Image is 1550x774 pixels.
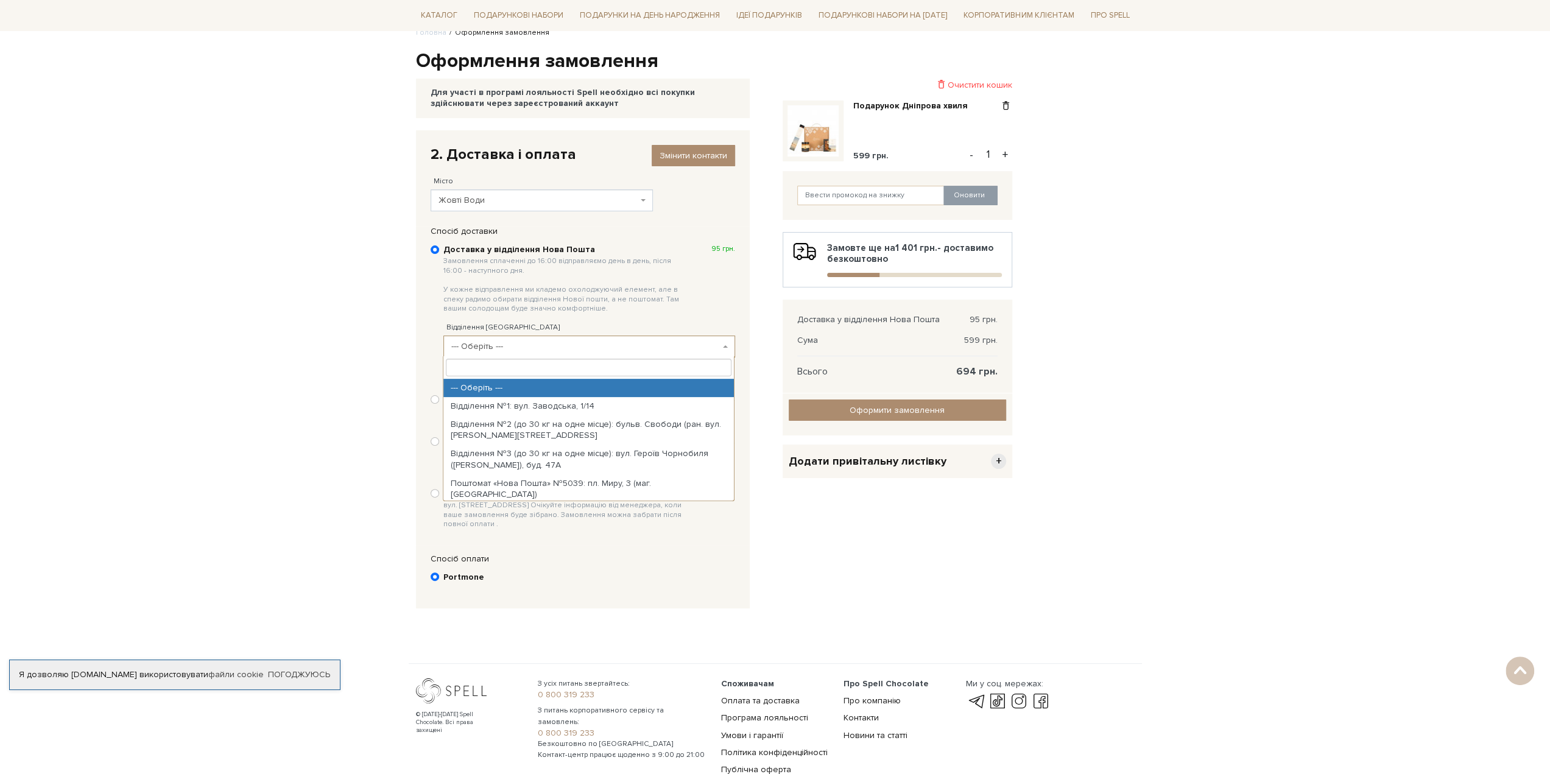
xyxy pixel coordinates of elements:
[443,379,734,397] li: --- Оберіть ---
[443,415,734,445] li: Відділення №2 (до 30 кг на одне місце): бульв. Свободи (ран. вул. [PERSON_NAME][STREET_ADDRESS]
[431,145,735,164] div: 2. Доставка і оплата
[424,554,741,565] div: Спосіб оплати
[959,5,1079,26] a: Корпоративним клієнтам
[443,256,686,314] span: Замовлення сплаченні до 16:00 відправляємо день в день, після 16:00 - наступного дня. У кожне від...
[964,335,998,346] span: 599 грн.
[956,366,998,377] span: 694 грн.
[208,669,264,680] a: файли cookie
[711,244,735,254] span: 95 грн.
[970,314,998,325] span: 95 грн.
[731,6,807,25] a: Ідеї подарунків
[575,6,725,25] a: Подарунки на День народження
[797,186,945,205] input: Ввести промокод на знижку
[987,694,1008,709] a: tik-tok
[416,711,498,734] div: © [DATE]-[DATE] Spell Chocolate. Всі права захищені
[793,242,1002,277] div: Замовте ще на - доставимо безкоштовно
[538,678,706,689] span: З усіх питань звертайтесь:
[789,454,946,468] span: Додати привітальну листівку
[853,150,889,161] span: 599 грн.
[721,712,808,723] a: Програма лояльності
[721,678,774,689] span: Споживачам
[721,730,783,741] a: Умови і гарантії
[965,146,978,164] button: -
[844,730,907,741] a: Новини та статті
[853,100,977,111] a: Подарунок Дніпрова хвиля
[446,322,560,333] label: Відділення [GEOGRAPHIC_DATA]
[538,750,706,761] span: Контакт-центр працює щоденно з 9:00 до 21:00
[538,689,706,700] a: 0 800 319 233
[434,176,453,187] label: Місто
[443,572,484,583] b: Portmone
[451,340,720,353] span: --- Оберіть ---
[783,79,1012,91] div: Очистити кошик
[991,454,1006,469] span: +
[538,705,706,727] span: З питань корпоративного сервісу та замовлень:
[443,397,734,415] li: Відділення №1: вул. Заводська, 1/14
[439,194,638,206] span: Жовті Води
[1085,6,1134,25] a: Про Spell
[721,695,800,706] a: Оплата та доставка
[844,678,929,689] span: Про Spell Chocolate
[797,314,940,325] span: Доставка у відділення Нова Пошта
[424,226,741,237] div: Спосіб доставки
[469,6,568,25] a: Подарункові набори
[443,474,734,504] li: Поштомат «Нова Пошта» №5039: пл. Миру, 3 (маг. [GEOGRAPHIC_DATA])
[416,28,446,37] a: Головна
[721,747,828,758] a: Політика конфіденційності
[416,6,462,25] a: Каталог
[416,49,1135,74] h1: Оформлення замовлення
[998,146,1012,164] button: +
[446,27,549,38] li: Оформлення замовлення
[443,244,686,314] b: Доставка у відділення Нова Пошта
[538,739,706,750] span: Безкоштовно по [GEOGRAPHIC_DATA]
[1009,694,1029,709] a: instagram
[844,695,901,706] a: Про компанію
[10,669,340,680] div: Я дозволяю [DOMAIN_NAME] використовувати
[965,694,986,709] a: telegram
[268,669,330,680] a: Погоджуюсь
[431,189,653,211] span: Жовті Води
[787,105,839,157] img: Подарунок Дніпрова хвиля
[814,5,952,26] a: Подарункові набори на [DATE]
[965,678,1051,689] div: Ми у соц. мережах:
[443,445,734,474] li: Відділення №3 (до 30 кг на одне місце): вул. Героїв Чорнобиля ([PERSON_NAME]), буд. 47А
[443,336,735,357] span: --- Оберіть ---
[797,335,818,346] span: Сума
[431,87,735,109] div: Для участі в програмі лояльності Spell необхідно всі покупки здійснювати через зареєстрований акк...
[895,242,937,253] b: 1 401 грн.
[538,728,706,739] a: 0 800 319 233
[1030,694,1051,709] a: facebook
[943,186,998,205] button: Оновити
[443,501,686,529] span: вул. [STREET_ADDRESS] Очікуйте інформацію від менеджера, коли ваше замовлення буде зібрано. Замов...
[797,366,828,377] span: Всього
[789,399,1006,421] input: Оформити замовлення
[844,712,879,723] a: Контакти
[660,150,727,161] span: Змінити контакти
[443,488,686,529] b: Самовивіз зі складу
